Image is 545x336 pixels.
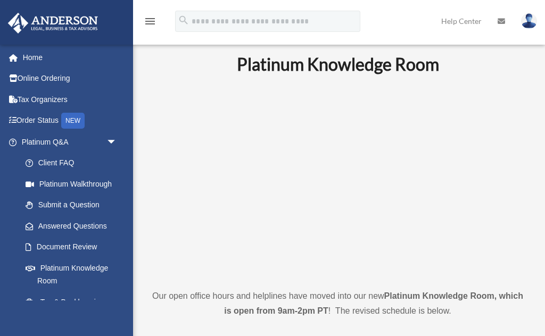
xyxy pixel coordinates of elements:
i: search [178,14,189,26]
a: Platinum Walkthrough [15,173,133,195]
img: Anderson Advisors Platinum Portal [5,13,101,33]
a: Answered Questions [15,215,133,237]
iframe: 231110_Toby_KnowledgeRoom [178,89,498,269]
a: menu [144,19,156,28]
img: User Pic [521,13,537,29]
a: Tax & Bookkeeping Packages [15,291,133,325]
strong: Platinum Knowledge Room, which is open from 9am-2pm PT [224,291,523,315]
a: Document Review [15,237,133,258]
a: Tax Organizers [7,89,133,110]
a: Order StatusNEW [7,110,133,132]
a: Platinum Knowledge Room [15,257,128,291]
p: Our open office hours and helplines have moved into our new ! The revised schedule is below. [152,289,524,318]
a: Client FAQ [15,153,133,174]
a: Submit a Question [15,195,133,216]
i: menu [144,15,156,28]
a: Online Ordering [7,68,133,89]
span: arrow_drop_down [106,131,128,153]
a: Platinum Q&Aarrow_drop_down [7,131,133,153]
a: Home [7,47,133,68]
div: NEW [61,113,85,129]
b: Platinum Knowledge Room [237,54,439,74]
